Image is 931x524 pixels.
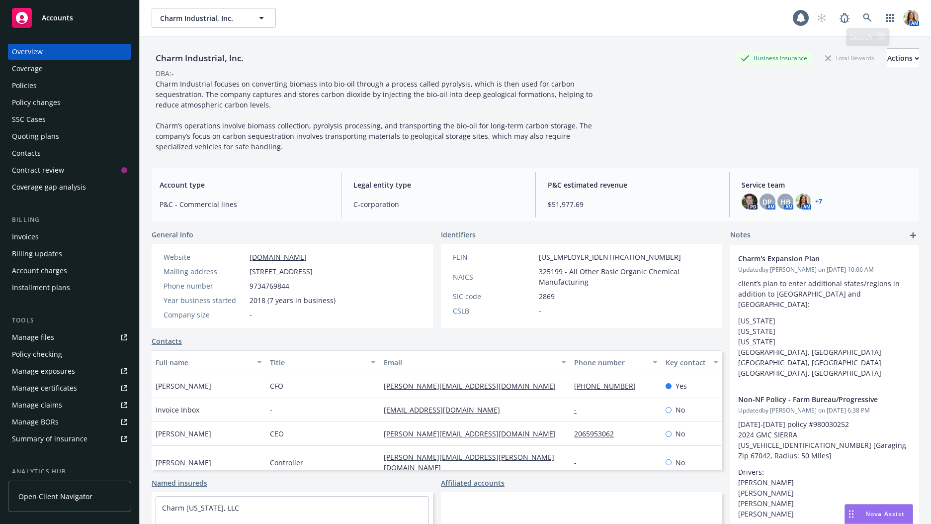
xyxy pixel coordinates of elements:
span: [US_EMPLOYER_IDENTIFICATION_NUMBER] [539,252,681,262]
span: Accounts [42,14,73,22]
button: Key contact [662,350,722,374]
div: Manage claims [12,397,62,413]
div: Year business started [164,295,246,306]
a: Search [857,8,877,28]
a: [PERSON_NAME][EMAIL_ADDRESS][DOMAIN_NAME] [384,429,564,438]
span: DP [762,197,772,207]
div: Email [384,357,555,368]
div: Manage certificates [12,380,77,396]
div: Charm Industrial, Inc. [152,52,248,65]
span: Nova Assist [865,510,905,518]
a: Manage BORs [8,414,131,430]
a: Report a Bug [835,8,854,28]
span: Charm Industrial focuses on converting biomass into bio-oil through a process called pyrolysis, w... [156,79,594,151]
div: Invoices [12,229,39,245]
div: Charm's Expansion PlanUpdatedby [PERSON_NAME] on [DATE] 10:06 AMclient’s plan to enter additional... [730,245,919,386]
a: Manage certificates [8,380,131,396]
div: Billing [8,215,131,225]
button: Charm Industrial, Inc. [152,8,276,28]
span: - [539,306,541,316]
a: Quoting plans [8,128,131,144]
div: Account charges [12,263,67,279]
div: CSLB [453,306,535,316]
a: Account charges [8,263,131,279]
span: No [676,428,685,439]
span: $51,977.69 [548,199,717,210]
span: Notes [730,229,751,241]
span: No [676,405,685,415]
a: Affiliated accounts [441,478,505,488]
a: Charm [US_STATE], LLC [162,503,239,513]
a: Coverage gap analysis [8,179,131,195]
div: DBA: - [156,68,174,79]
span: Charm's Expansion Plan [738,253,885,264]
div: Company size [164,310,246,320]
a: [PHONE_NUMBER] [574,381,644,391]
span: Manage exposures [8,363,131,379]
div: Drag to move [845,505,857,524]
a: Policies [8,78,131,94]
div: Analytics hub [8,467,131,477]
div: Overview [12,44,43,60]
span: General info [152,229,193,240]
a: Policy checking [8,346,131,362]
a: Start snowing [812,8,832,28]
span: Controller [270,457,303,468]
button: Phone number [570,350,662,374]
a: add [907,229,919,241]
a: Named insureds [152,478,207,488]
span: [PERSON_NAME] [156,381,211,391]
button: Nova Assist [845,504,913,524]
a: Overview [8,44,131,60]
div: Website [164,252,246,262]
a: Summary of insurance [8,431,131,447]
a: Invoices [8,229,131,245]
div: Title [270,357,365,368]
span: Identifiers [441,229,476,240]
a: Billing updates [8,246,131,262]
span: 2018 (7 years in business) [250,295,336,306]
p: [DATE]-[DATE] policy #980030252 2024 GMC SIERRA [US_VEHICLE_IDENTIFICATION_NUMBER] [Garaging Zip ... [738,419,911,461]
div: Mailing address [164,266,246,277]
div: Manage BORs [12,414,59,430]
span: Updated by [PERSON_NAME] on [DATE] 6:38 PM [738,406,911,415]
a: Installment plans [8,280,131,296]
div: Tools [8,315,131,325]
div: Full name [156,357,251,368]
div: Coverage [12,61,43,77]
span: [STREET_ADDRESS] [250,266,313,277]
div: Contacts [12,145,41,161]
div: SSC Cases [12,111,46,127]
span: No [676,457,685,468]
div: Quoting plans [12,128,59,144]
div: FEIN [453,252,535,262]
div: Policy changes [12,95,61,110]
div: Policy checking [12,346,62,362]
div: Phone number [574,357,647,368]
div: Coverage gap analysis [12,179,86,195]
p: client’s plan to enter additional states/regions in addition to [GEOGRAPHIC_DATA] and [GEOGRAPHIC... [738,278,911,310]
a: [EMAIL_ADDRESS][DOMAIN_NAME] [384,405,508,415]
img: photo [903,10,919,26]
span: CEO [270,428,284,439]
span: 325199 - All Other Basic Organic Chemical Manufacturing [539,266,710,287]
a: Contacts [152,336,182,346]
a: Manage files [8,329,131,345]
span: Account type [160,180,329,190]
a: SSC Cases [8,111,131,127]
div: Contract review [12,162,64,178]
button: Email [380,350,570,374]
a: [DOMAIN_NAME] [250,252,307,262]
button: Full name [152,350,266,374]
a: Manage claims [8,397,131,413]
span: CFO [270,381,283,391]
a: [PERSON_NAME][EMAIL_ADDRESS][PERSON_NAME][DOMAIN_NAME] [384,452,554,472]
a: +7 [815,199,822,205]
div: Key contact [666,357,707,368]
a: Policy changes [8,95,131,110]
span: [PERSON_NAME] [156,428,211,439]
span: Updated by [PERSON_NAME] on [DATE] 10:06 AM [738,265,911,274]
div: Installment plans [12,280,70,296]
a: 2065953062 [574,429,622,438]
span: C-corporation [353,199,523,210]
